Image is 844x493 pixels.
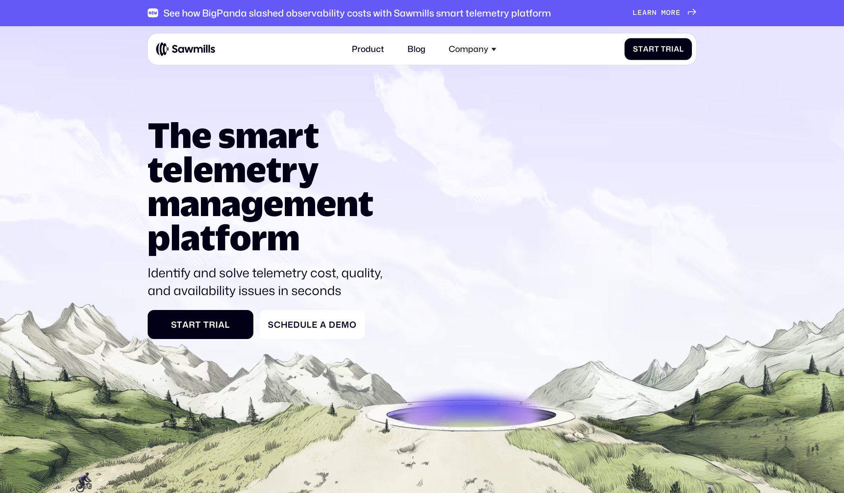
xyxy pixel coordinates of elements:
[349,320,357,330] span: o
[643,45,649,54] span: a
[307,320,312,330] span: l
[671,45,674,54] span: i
[288,320,293,330] span: e
[679,45,684,54] span: l
[661,8,666,17] span: m
[341,320,349,330] span: m
[652,8,657,17] span: n
[625,38,692,60] a: StartTrial
[195,320,201,330] span: t
[449,44,488,54] div: Company
[649,45,654,54] span: r
[647,8,652,17] span: r
[442,38,503,60] div: Company
[171,320,177,330] span: S
[268,320,274,330] span: S
[320,320,326,330] span: a
[177,320,182,330] span: t
[633,8,637,17] span: L
[148,118,393,255] h1: The smart telemetry management platform
[148,310,253,339] a: StartTrial
[148,264,393,300] p: Identify and solve telemetry cost, quality, and availability issues in seconds
[293,320,300,330] span: d
[671,8,676,17] span: r
[300,320,307,330] span: u
[336,320,341,330] span: e
[163,7,551,19] div: See how BigPanda slashed observability costs with Sawmills smart telemetry platform
[274,320,281,330] span: c
[218,320,225,330] span: a
[215,320,218,330] span: i
[666,45,671,54] span: r
[633,45,638,54] span: S
[209,320,215,330] span: r
[189,320,195,330] span: r
[642,8,647,17] span: a
[676,8,681,17] span: e
[666,8,671,17] span: o
[182,320,189,330] span: a
[259,310,365,339] a: ScheduleaDemo
[401,38,432,60] a: Blog
[633,8,696,17] a: Learnmore
[638,45,643,54] span: t
[281,320,288,330] span: h
[225,320,230,330] span: l
[637,8,642,17] span: e
[312,320,318,330] span: e
[345,38,390,60] a: Product
[203,320,209,330] span: T
[674,45,679,54] span: a
[661,45,666,54] span: T
[654,45,659,54] span: t
[329,320,336,330] span: D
